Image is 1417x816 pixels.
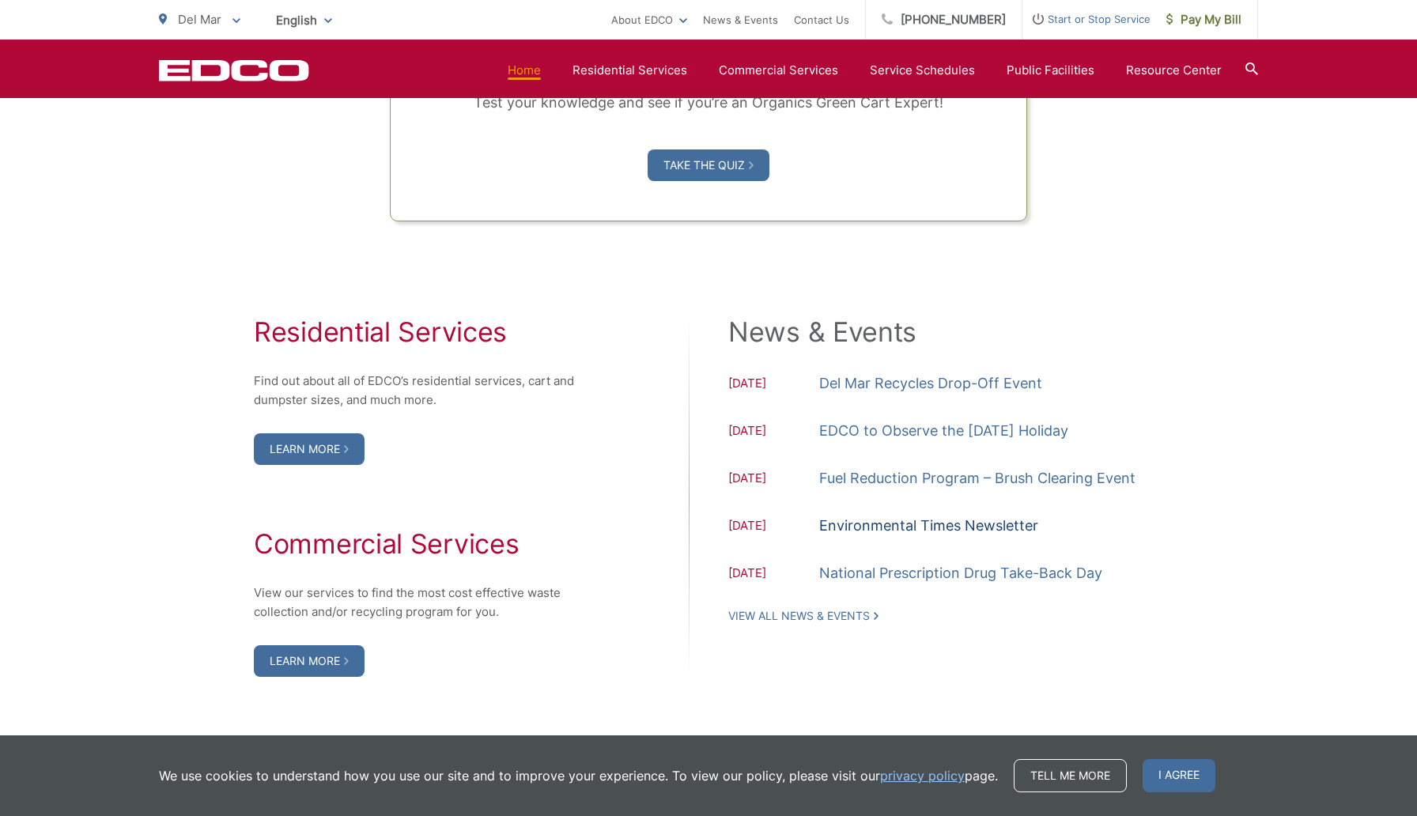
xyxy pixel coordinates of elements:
[254,584,594,621] p: View our services to find the most cost effective waste collection and/or recycling program for you.
[870,61,975,80] a: Service Schedules
[728,564,819,585] span: [DATE]
[1126,61,1222,80] a: Resource Center
[254,372,594,410] p: Find out about all of EDCO’s residential services, cart and dumpster sizes, and much more.
[159,59,309,81] a: EDCD logo. Return to the homepage.
[880,766,965,785] a: privacy policy
[728,374,819,395] span: [DATE]
[1143,759,1215,792] span: I agree
[1166,10,1241,29] span: Pay My Bill
[728,609,879,623] a: View All News & Events
[254,316,594,348] h2: Residential Services
[1014,759,1127,792] a: Tell me more
[1007,61,1094,80] a: Public Facilities
[508,61,541,80] a: Home
[264,6,344,34] span: English
[719,61,838,80] a: Commercial Services
[703,10,778,29] a: News & Events
[819,419,1068,443] a: EDCO to Observe the [DATE] Holiday
[254,433,365,465] a: Learn More
[728,469,819,490] span: [DATE]
[728,421,819,443] span: [DATE]
[430,91,987,115] p: Test your knowledge and see if you’re an Organics Green Cart Expert!
[159,766,998,785] p: We use cookies to understand how you use our site and to improve your experience. To view our pol...
[794,10,849,29] a: Contact Us
[254,645,365,677] a: Learn More
[728,516,819,538] span: [DATE]
[178,12,221,27] span: Del Mar
[819,561,1102,585] a: National Prescription Drug Take-Back Day
[254,528,594,560] h2: Commercial Services
[611,10,687,29] a: About EDCO
[648,149,769,181] a: Take the Quiz
[819,372,1042,395] a: Del Mar Recycles Drop-Off Event
[819,467,1135,490] a: Fuel Reduction Program – Brush Clearing Event
[572,61,687,80] a: Residential Services
[819,514,1038,538] a: Environmental Times Newsletter
[728,316,1163,348] h2: News & Events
